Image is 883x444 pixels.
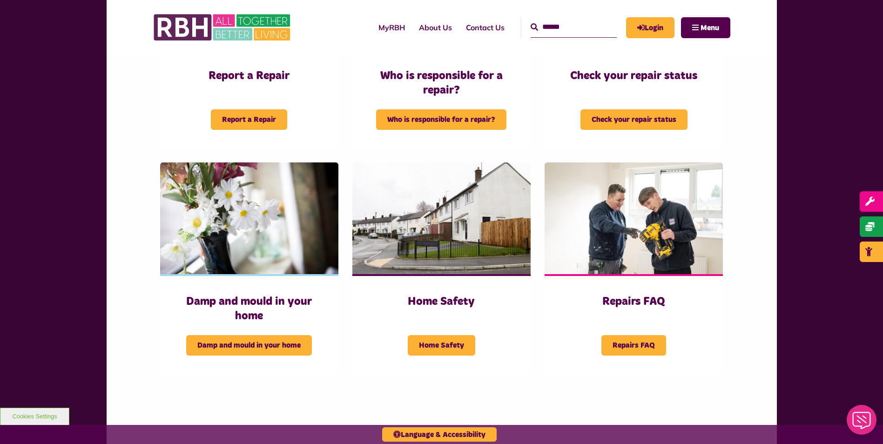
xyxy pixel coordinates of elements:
[186,335,312,356] span: Damp and mould in your home
[563,295,704,309] h3: Repairs FAQ
[352,162,531,274] img: SAZMEDIA RBH 22FEB24 103
[601,335,666,356] span: Repairs FAQ
[352,162,531,374] a: Home Safety Home Safety
[563,69,704,83] h3: Check your repair status
[626,17,674,38] a: MyRBH
[459,15,512,40] a: Contact Us
[371,69,512,98] h3: Who is responsible for a repair?
[681,17,730,38] button: Navigation
[371,15,412,40] a: MyRBH
[160,162,338,374] a: Damp and mould in your home Damp and mould in your home
[211,109,287,130] span: Report a Repair
[531,17,617,37] input: Search
[153,9,293,46] img: RBH
[580,109,688,130] span: Check your repair status
[382,427,497,442] button: Language & Accessibility
[545,162,723,374] a: Repairs FAQ Repairs FAQ
[701,24,719,32] span: Menu
[179,69,320,83] h3: Report a Repair
[841,402,883,444] iframe: Netcall Web Assistant for live chat
[376,109,506,130] span: Who is responsible for a repair?
[160,162,338,274] img: Flowers on window sill
[179,295,320,323] h3: Damp and mould in your home
[545,162,723,274] img: SAZMEDIA RBH 23FEB2024 77
[371,295,512,309] h3: Home Safety
[408,335,475,356] span: Home Safety
[412,15,459,40] a: About Us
